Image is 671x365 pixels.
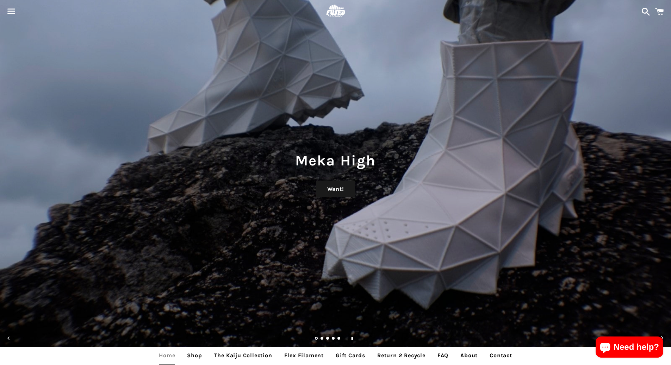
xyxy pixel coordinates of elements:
a: Home [154,347,180,364]
h1: Meka High [7,150,664,171]
a: Contact [484,347,517,364]
button: Next slide [654,331,670,346]
a: Load slide 3 [326,337,330,341]
a: Load slide 4 [332,337,335,341]
button: Pause slideshow [344,331,360,346]
a: Want! [316,181,355,197]
button: Previous slide [1,331,17,346]
a: Shop [182,347,207,364]
a: The Kaiju Collection [209,347,278,364]
a: Slide 1, current [315,337,318,341]
a: Load slide 5 [337,337,341,341]
a: Flex Filament [279,347,329,364]
a: Gift Cards [330,347,371,364]
a: Return 2 Recycle [372,347,431,364]
a: FAQ [432,347,454,364]
a: Load slide 2 [321,337,324,341]
inbox-online-store-chat: Shopify online store chat [594,336,665,359]
a: About [455,347,483,364]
